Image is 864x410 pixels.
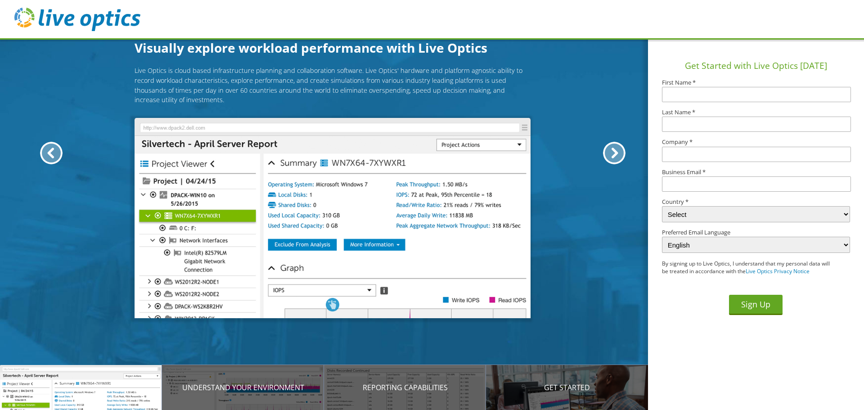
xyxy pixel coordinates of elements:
[662,199,850,205] label: Country *
[162,382,324,393] p: Understand your environment
[135,38,531,57] h1: Visually explore workload performance with Live Optics
[729,295,783,315] button: Sign Up
[135,66,531,104] p: Live Optics is cloud based infrastructure planning and collaboration software. Live Optics' hardw...
[662,109,850,115] label: Last Name *
[135,118,531,319] img: Introducing Live Optics
[662,169,850,175] label: Business Email *
[662,260,831,275] p: By signing up to Live Optics, I understand that my personal data will be treated in accordance wi...
[652,59,860,72] h1: Get Started with Live Optics [DATE]
[662,139,850,145] label: Company *
[746,267,810,275] a: Live Optics Privacy Notice
[662,80,850,86] label: First Name *
[662,230,850,235] label: Preferred Email Language
[486,382,648,393] p: Get Started
[14,8,140,31] img: live_optics_svg.svg
[324,382,486,393] p: Reporting Capabilities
